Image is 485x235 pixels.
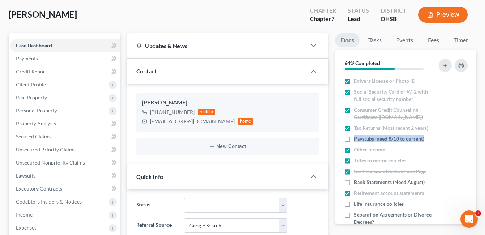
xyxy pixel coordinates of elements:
[354,106,435,121] span: Consumer Credit Counseling Certificate ([DOMAIN_NAME])
[133,198,180,213] label: Status
[354,135,424,142] span: Paystubs (need 8/10 to current)
[16,55,38,61] span: Payments
[422,33,445,47] a: Fees
[475,210,481,216] span: 1
[390,33,419,47] a: Events
[16,81,46,87] span: Client Profile
[418,7,468,23] button: Preview
[10,143,120,156] a: Unsecured Priority Claims
[16,225,36,231] span: Expenses
[354,168,426,175] span: Car Insurance Declarations Page
[16,159,85,166] span: Unsecured Nonpriority Claims
[16,172,35,179] span: Lawsuits
[331,15,334,22] span: 7
[345,60,380,66] strong: 64% Completed
[9,9,77,20] span: [PERSON_NAME]
[354,88,435,103] span: Social Security Card or W-2 with full social security number
[16,94,47,101] span: Real Property
[16,211,33,218] span: Income
[354,157,406,164] span: Titles to motor vehicles
[136,42,298,50] div: Updates & News
[354,211,435,226] span: Separation Agreements or Divorce Decrees?
[310,15,336,23] div: Chapter
[16,42,52,48] span: Case Dashboard
[142,144,313,149] button: New Contact
[448,33,474,47] a: Timer
[10,130,120,143] a: Secured Claims
[363,33,387,47] a: Tasks
[16,68,47,74] span: Credit Report
[10,169,120,182] a: Lawsuits
[133,218,180,233] label: Referral Source
[10,52,120,65] a: Payments
[16,185,62,192] span: Executory Contracts
[354,200,404,208] span: Life insurance policies
[10,39,120,52] a: Case Dashboard
[150,108,195,116] div: [PHONE_NUMBER]
[16,120,56,127] span: Property Analysis
[381,15,407,23] div: OHSB
[348,7,369,15] div: Status
[10,65,120,78] a: Credit Report
[198,109,216,115] div: mobile
[354,179,425,186] span: Bank Statements (Need August)
[136,173,163,180] span: Quick Info
[310,7,336,15] div: Chapter
[10,117,120,130] a: Property Analysis
[238,118,254,125] div: home
[16,107,57,114] span: Personal Property
[348,15,369,23] div: Lead
[354,124,428,132] span: Tax Returns (Most recent 2 years)
[381,7,407,15] div: District
[354,146,385,153] span: Other Income
[136,68,157,74] span: Contact
[16,133,51,140] span: Secured Claims
[16,198,82,205] span: Codebtors Insiders & Notices
[354,189,424,197] span: Retirement account statements
[354,77,415,85] span: Drivers License or Photo ID
[460,210,478,228] iframe: Intercom live chat
[10,156,120,169] a: Unsecured Nonpriority Claims
[142,98,313,107] div: [PERSON_NAME]
[150,118,235,125] div: [EMAIL_ADDRESS][DOMAIN_NAME]
[16,146,75,153] span: Unsecured Priority Claims
[10,182,120,195] a: Executory Contracts
[335,33,360,47] a: Docs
